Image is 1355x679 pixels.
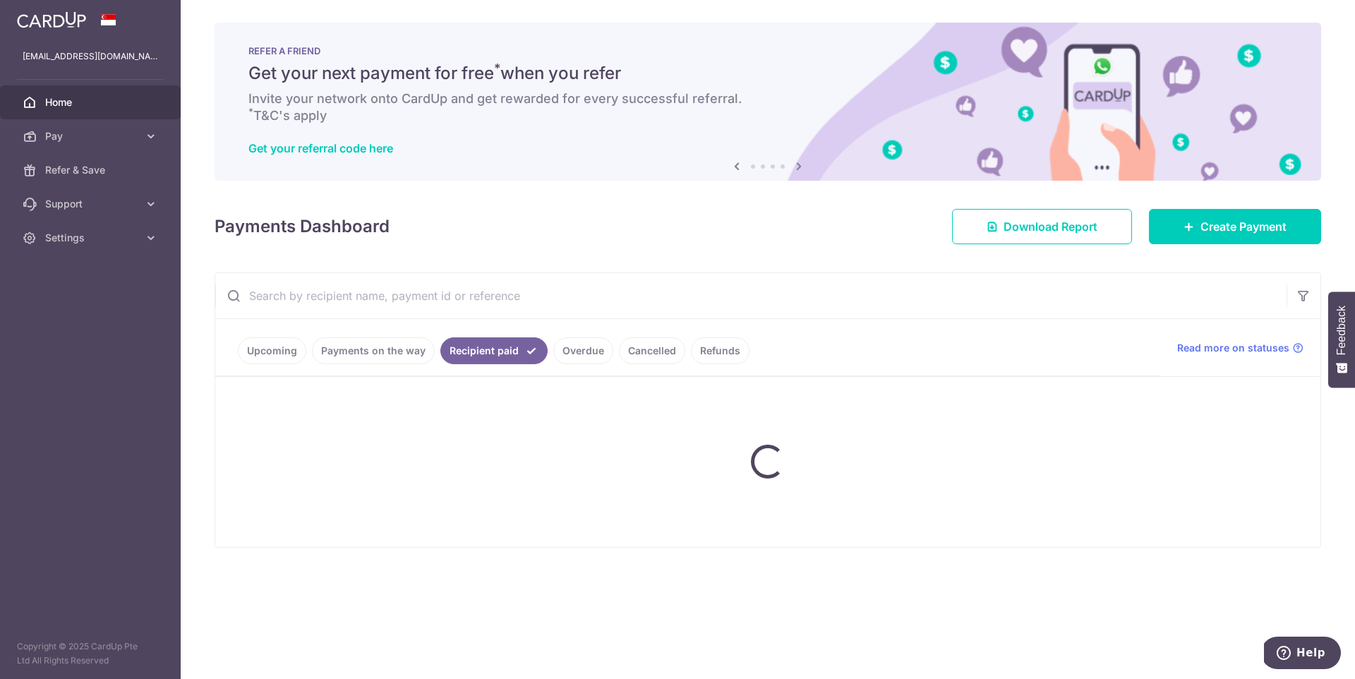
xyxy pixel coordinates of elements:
span: Feedback [1335,306,1348,355]
span: Create Payment [1200,218,1287,235]
img: CardUp [17,11,86,28]
button: Feedback - Show survey [1328,292,1355,387]
p: [EMAIL_ADDRESS][DOMAIN_NAME] [23,49,158,64]
h5: Get your next payment for free when you refer [248,62,1287,85]
span: Read more on statuses [1177,341,1289,355]
span: Home [45,95,138,109]
h4: Payments Dashboard [215,214,390,239]
iframe: Opens a widget where you can find more information [1264,637,1341,672]
img: RAF banner [215,23,1321,181]
span: Pay [45,129,138,143]
input: Search by recipient name, payment id or reference [215,273,1287,318]
h6: Invite your network onto CardUp and get rewarded for every successful referral. T&C's apply [248,90,1287,124]
span: Support [45,197,138,211]
span: Settings [45,231,138,245]
a: Download Report [952,209,1132,244]
a: Recipient paid [440,337,548,364]
span: Refer & Save [45,163,138,177]
a: Get your referral code here [248,141,393,155]
p: REFER A FRIEND [248,45,1287,56]
a: Read more on statuses [1177,341,1303,355]
a: Create Payment [1149,209,1321,244]
span: Download Report [1004,218,1097,235]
